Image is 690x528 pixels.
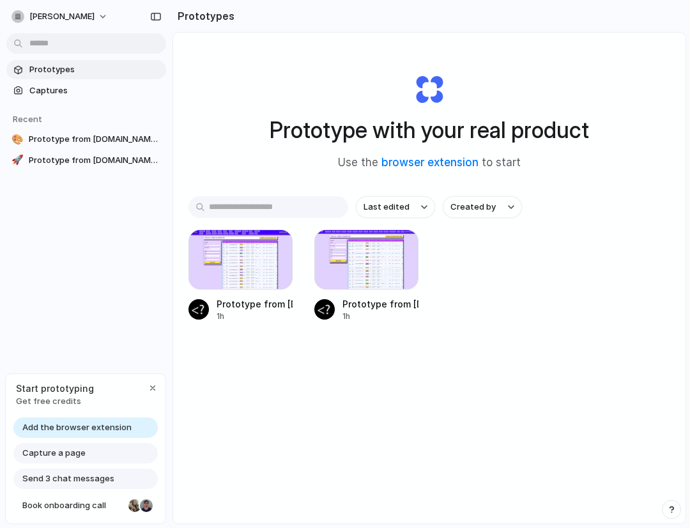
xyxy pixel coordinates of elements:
[364,201,410,214] span: Last edited
[29,10,95,23] span: [PERSON_NAME]
[6,130,166,149] a: 🎨Prototype from [DOMAIN_NAME] Fusion Preview v2
[22,472,114,485] span: Send 3 chat messages
[6,81,166,100] a: Captures
[314,229,418,322] a: Prototype from Builder.io Fusion PreviewPrototype from [DOMAIN_NAME] Fusion Preview1h
[16,395,94,408] span: Get free credits
[16,382,94,395] span: Start prototyping
[13,495,158,516] a: Book onboarding call
[342,297,418,311] div: Prototype from [DOMAIN_NAME] Fusion Preview
[338,155,521,171] span: Use the to start
[6,60,166,79] a: Prototypes
[29,154,161,167] span: Prototype from [DOMAIN_NAME] Fusion Preview
[139,498,154,513] div: Christian Iacullo
[450,201,496,214] span: Created by
[22,499,123,512] span: Book onboarding call
[11,133,24,146] div: 🎨
[217,311,293,322] div: 1h
[356,196,435,218] button: Last edited
[270,113,589,147] h1: Prototype with your real product
[22,447,86,460] span: Capture a page
[217,297,293,311] div: Prototype from [DOMAIN_NAME] Fusion Preview v2
[29,133,161,146] span: Prototype from [DOMAIN_NAME] Fusion Preview v2
[443,196,522,218] button: Created by
[6,6,114,27] button: [PERSON_NAME]
[29,63,161,76] span: Prototypes
[127,498,142,513] div: Nicole Kubica
[6,151,166,170] a: 🚀Prototype from [DOMAIN_NAME] Fusion Preview
[381,156,479,169] a: browser extension
[188,229,293,322] a: Prototype from Builder.io Fusion Preview v2Prototype from [DOMAIN_NAME] Fusion Preview v21h
[22,421,132,434] span: Add the browser extension
[342,311,418,322] div: 1h
[11,154,24,167] div: 🚀
[13,114,42,124] span: Recent
[172,8,234,24] h2: Prototypes
[29,84,161,97] span: Captures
